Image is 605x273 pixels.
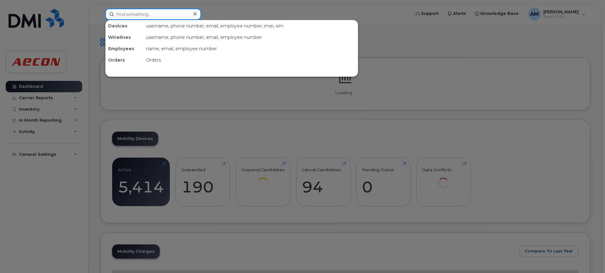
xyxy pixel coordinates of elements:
div: Employees [106,43,144,54]
div: username, phone number, email, employee number [144,32,358,43]
div: Orders [106,54,144,66]
div: username, phone number, email, employee number, imei, sim [144,20,358,32]
div: Orders [144,54,358,66]
div: Devices [106,20,144,32]
div: Wirelines [106,32,144,43]
div: name, email, employee number [144,43,358,54]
